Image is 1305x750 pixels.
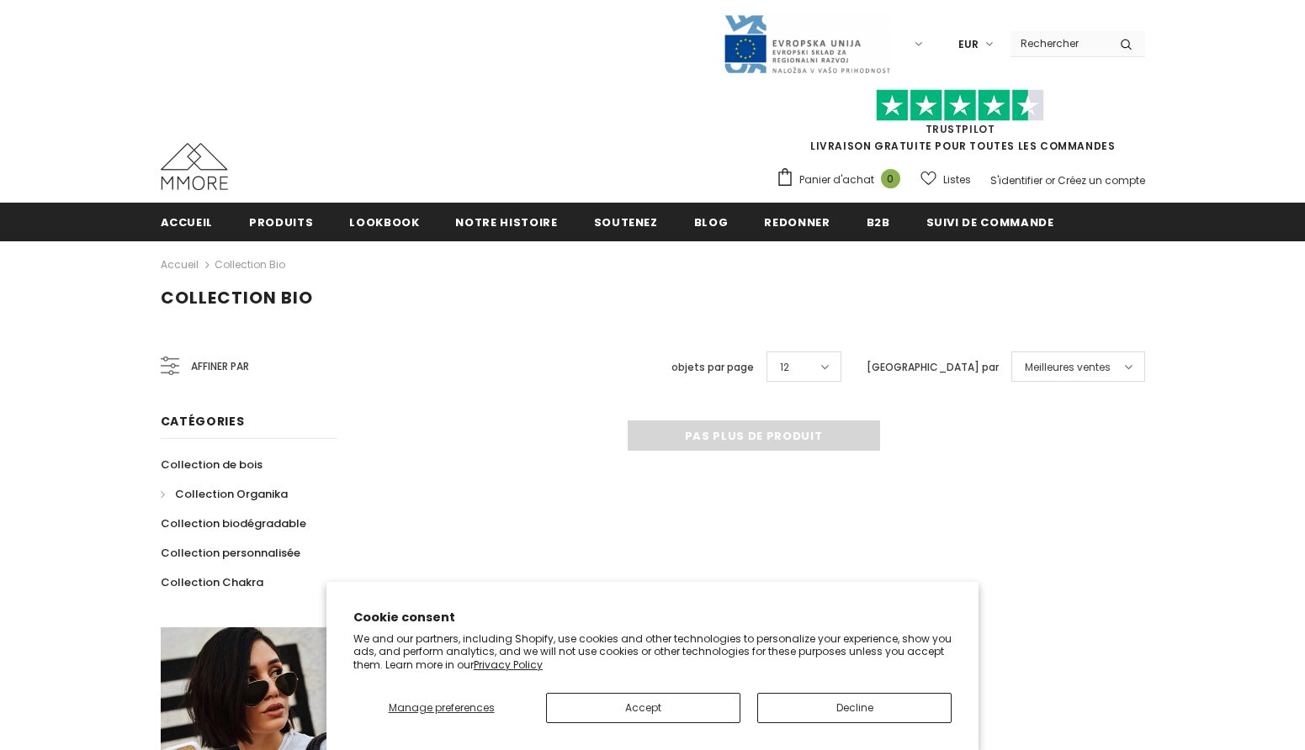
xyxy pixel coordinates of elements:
button: Accept [546,693,740,723]
a: Créez un compte [1058,173,1145,187]
p: We and our partners, including Shopify, use cookies and other technologies to personalize your ex... [353,632,952,672]
a: Collection personnalisée [161,538,300,568]
span: Collection Chakra [161,574,263,590]
img: Faites confiance aux étoiles pilotes [876,89,1044,122]
span: 12 [780,359,789,376]
button: Decline [757,693,952,723]
span: Accueil [161,214,214,230]
label: objets par page [671,359,754,376]
span: Collection Organika [175,486,288,502]
a: Collection biodégradable [161,509,306,538]
a: Lookbook [349,203,419,240]
img: Cas MMORE [161,143,228,190]
span: or [1045,173,1055,187]
span: Notre histoire [455,214,557,230]
a: Redonner [764,203,830,240]
span: Produits [249,214,313,230]
button: Manage preferences [353,693,530,723]
span: Manage preferences [389,700,495,715]
a: Listes [920,165,971,194]
a: Collection Organika [161,479,288,509]
span: Panier d'achat [799,172,874,188]
span: Listes [943,172,971,188]
a: Blog [694,203,729,240]
span: LIVRAISON GRATUITE POUR TOUTES LES COMMANDES [776,97,1145,153]
img: Javni Razpis [723,13,891,75]
span: Blog [694,214,729,230]
a: Collection Chakra [161,568,263,597]
a: Panier d'achat 0 [776,167,909,193]
a: S'identifier [990,173,1042,187]
span: Catégories [161,413,245,430]
span: Redonner [764,214,830,230]
a: Notre histoire [455,203,557,240]
span: Suivi de commande [926,214,1054,230]
span: Collection Bio [161,286,313,309]
span: Affiner par [191,357,249,376]
span: soutenez [594,214,658,230]
a: B2B [867,203,890,240]
span: 0 [881,169,900,188]
a: Produits [249,203,313,240]
a: TrustPilot [926,122,995,136]
span: Collection biodégradable [161,515,306,531]
h2: Cookie consent [353,609,952,626]
a: Accueil [161,203,214,240]
input: Search Site [1011,31,1107,55]
a: Accueil [161,255,199,275]
span: Meilleures ventes [1025,359,1111,376]
span: Lookbook [349,214,419,230]
a: Collection de bois [161,450,263,479]
a: Privacy Policy [474,658,543,672]
span: Collection personnalisée [161,545,300,561]
span: B2B [867,214,890,230]
a: soutenez [594,203,658,240]
a: Suivi de commande [926,203,1054,240]
a: Collection Bio [215,257,285,272]
a: Javni Razpis [723,36,891,50]
span: Collection de bois [161,457,263,473]
span: EUR [958,36,979,53]
label: [GEOGRAPHIC_DATA] par [867,359,999,376]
